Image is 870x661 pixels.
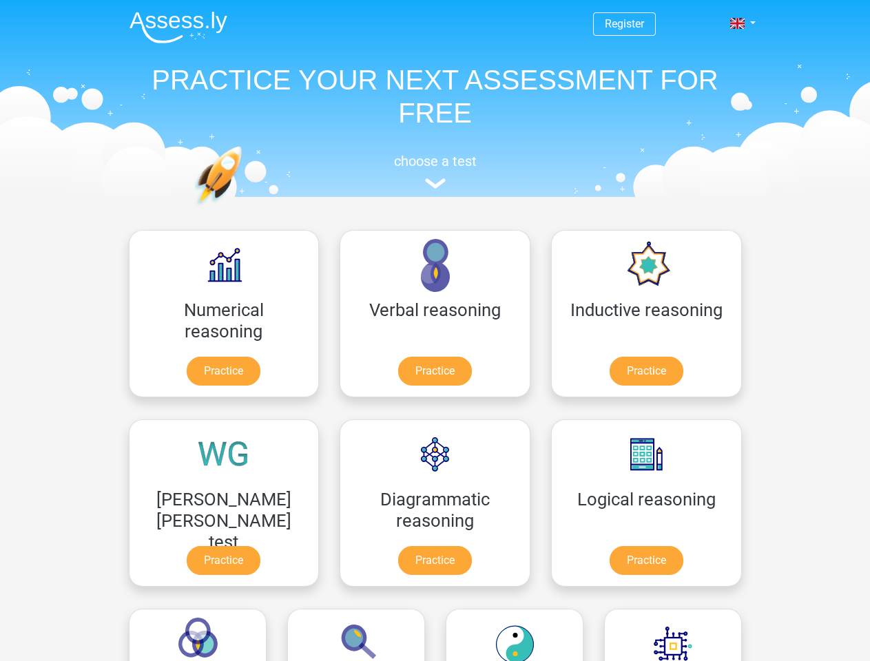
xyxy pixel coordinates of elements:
img: assessment [425,178,446,189]
a: Practice [610,357,683,386]
img: Assessly [130,11,227,43]
a: Practice [187,546,260,575]
a: Practice [398,357,472,386]
a: Practice [610,546,683,575]
a: Register [605,17,644,30]
img: practice [194,146,296,271]
h5: choose a test [118,153,752,169]
a: Practice [398,546,472,575]
a: choose a test [118,153,752,189]
a: Practice [187,357,260,386]
h1: PRACTICE YOUR NEXT ASSESSMENT FOR FREE [118,63,752,129]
